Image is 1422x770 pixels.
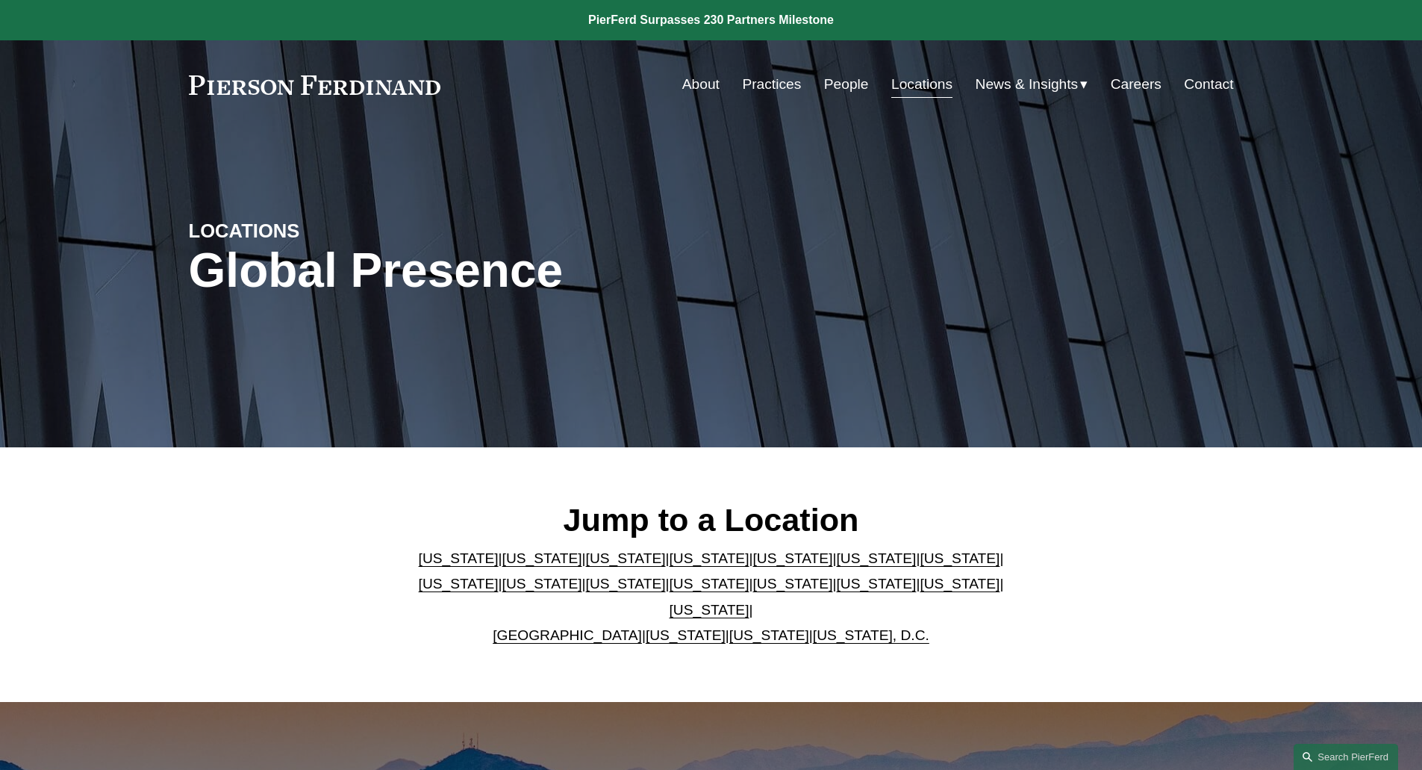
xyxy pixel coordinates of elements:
a: [US_STATE] [502,576,582,592]
a: [US_STATE] [752,550,832,566]
a: About [682,70,720,99]
h4: LOCATIONS [189,219,450,243]
a: [US_STATE] [836,576,916,592]
span: News & Insights [976,72,1079,98]
p: | | | | | | | | | | | | | | | | | | [406,546,1016,649]
a: [US_STATE] [419,576,499,592]
a: [US_STATE] [586,576,666,592]
a: People [824,70,869,99]
a: Contact [1184,70,1233,99]
a: folder dropdown [976,70,1088,99]
a: [US_STATE] [670,602,749,618]
a: [US_STATE], D.C. [813,627,929,643]
a: [US_STATE] [670,550,749,566]
a: [US_STATE] [729,627,809,643]
a: [GEOGRAPHIC_DATA] [493,627,642,643]
h1: Global Presence [189,243,885,298]
a: Careers [1111,70,1161,99]
a: [US_STATE] [920,550,1000,566]
a: [US_STATE] [646,627,726,643]
a: [US_STATE] [419,550,499,566]
a: [US_STATE] [836,550,916,566]
a: Locations [891,70,952,99]
a: Search this site [1294,744,1398,770]
a: [US_STATE] [586,550,666,566]
a: [US_STATE] [502,550,582,566]
a: [US_STATE] [752,576,832,592]
a: [US_STATE] [920,576,1000,592]
h2: Jump to a Location [406,500,1016,539]
a: [US_STATE] [670,576,749,592]
a: Practices [742,70,801,99]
